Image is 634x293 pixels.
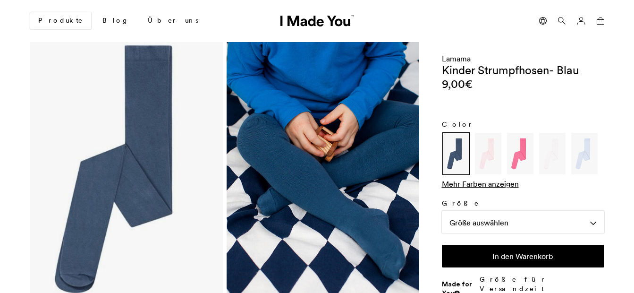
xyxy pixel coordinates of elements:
img: Variation image: Blau [444,135,467,172]
button: In den Warenkorb [442,245,604,267]
a: Blog [95,13,136,29]
img: Variation image: Pink [476,135,499,172]
a: Mehr Farben anzeigen [442,179,519,189]
img: Variation image: Weiß [540,135,564,172]
span: € [465,77,473,91]
label: Kinder Strumpfhosen- Blau [442,132,470,175]
a: Variation image: Blau [442,132,470,175]
a: Variation image: Pink [506,132,534,175]
div: Größe auswählen [442,211,604,233]
img: Variation image: Pink [508,135,532,172]
a: Variation image: Pink [474,132,502,175]
a: Produkte [30,12,91,29]
label: Color [442,120,604,129]
a: Variation image: Weiß [538,132,566,175]
label: Kinderstrumpfhosen aus Bio-Baumwolle - Weiß [539,132,566,175]
a: Variation image: Blau [570,132,599,175]
img: Variation image: Blau [572,135,596,172]
h1: Kinder Strumpfhosen- Blau [442,64,579,77]
label: Kinderstrumpfhosen aus Bio-Baumwolle - Puderrosa [507,132,534,175]
a: Über uns [140,13,206,29]
label: Kinderstrumpfhosen aus Bio-Baumwolle - Pastell [474,132,502,175]
bdi: 9,00 [442,77,473,91]
label: Größe [442,199,604,208]
label: Kinderstrumpfhosen aus Bio-Baumwolle - Hellblau [571,132,598,175]
a: Lamama [442,54,471,63]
